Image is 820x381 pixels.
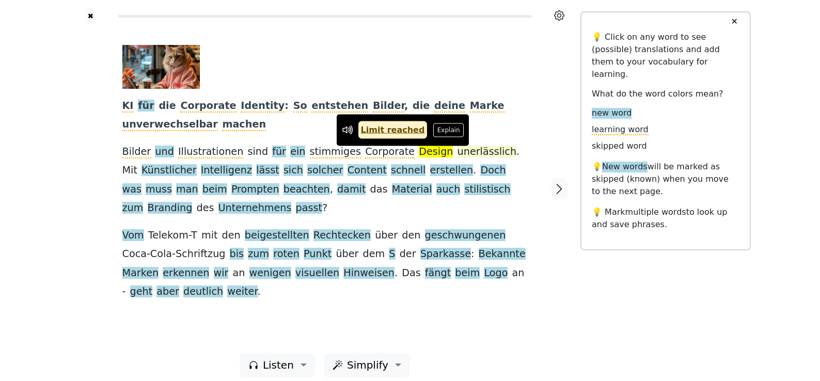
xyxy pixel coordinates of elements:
span: der [400,248,416,261]
span: Künstlicher [141,164,197,177]
span: Corporate [365,146,415,158]
span: Bekannte [479,248,526,261]
span: muss [146,183,172,196]
span: Identity [241,100,285,113]
span: Sparkasse [420,248,471,261]
span: Corporate [180,100,236,113]
span: über [336,248,358,261]
span: Das [402,267,421,280]
span: unerlässlich [458,146,516,158]
button: ✕ [724,12,744,31]
span: über [375,229,398,242]
span: Bilder [373,100,404,113]
span: geschwungenen [425,229,506,242]
button: Listen [240,353,316,377]
span: roten [273,248,299,261]
span: Doch [480,164,506,177]
span: KI [122,100,134,113]
span: damit [337,183,366,196]
span: Material [392,183,432,196]
span: New words [602,162,648,172]
span: beim [455,267,480,280]
span: deine [434,100,465,113]
span: solcher [307,164,343,177]
span: Mit [122,164,137,177]
span: den [222,229,241,242]
span: geht [130,285,153,298]
span: . [395,267,398,280]
span: sich [283,164,303,177]
span: ? [322,202,327,215]
span: dem [363,248,385,261]
span: zum [248,248,269,261]
span: Simplify [347,357,388,373]
span: Listen [263,357,294,373]
span: Content [348,164,387,177]
span: Logo [484,267,508,280]
span: wenigen [249,267,291,280]
span: mit [201,229,218,242]
span: multiple words [625,207,686,217]
span: beim [202,183,227,196]
span: S [389,248,395,261]
span: Coca-Cola-Schriftzug [122,248,226,261]
span: und [155,146,174,158]
span: lässt [256,164,279,177]
button: ✖ [86,8,95,24]
span: Prompten [231,183,279,196]
span: den [402,229,420,242]
span: bis [230,248,244,261]
span: zum [122,202,144,215]
span: Design [419,146,453,158]
span: Marken [122,267,159,280]
span: . [473,164,476,177]
span: - [122,285,126,298]
span: stilistisch [464,183,510,196]
span: . [258,285,261,298]
span: die [413,100,430,113]
a: Limit reached [358,121,428,139]
span: Bilder [122,146,151,158]
span: . [516,146,519,158]
span: für [138,100,154,113]
span: für [272,146,286,158]
span: Unternehmens [218,202,292,215]
span: Rechtecken [313,229,371,242]
span: skipped word [592,141,647,152]
span: ein [290,146,305,158]
span: visuellen [295,267,339,280]
span: erkennen [163,267,209,280]
span: new word [592,108,632,119]
span: beachten [283,183,330,196]
span: das [370,183,388,196]
span: learning word [592,124,649,135]
span: auch [436,183,461,196]
span: passt [296,202,322,215]
span: , [330,183,333,196]
span: unverwechselbar [122,118,218,131]
span: sind [247,146,268,158]
span: stimmiges [310,146,361,158]
img: 1b3605ce7beb-e1756892801989.png [122,45,200,89]
span: : [471,248,474,261]
span: machen [222,118,266,131]
p: 💡 Mark to look up and save phrases. [592,206,739,231]
span: Marke [470,100,504,113]
span: Intelligenz [201,164,252,177]
span: man [176,183,198,196]
span: erstellen [430,164,474,177]
span: deutlich [183,285,223,298]
span: an [512,267,525,280]
p: 💡 Click on any word to see (possible) translations and add them to your vocabulary for learning. [592,31,739,81]
span: fängt [425,267,451,280]
span: die [159,100,176,113]
p: 💡 will be marked as skipped (known) when you move to the next page. [592,161,739,198]
span: Punkt [304,248,332,261]
span: Illustrationen [178,146,243,158]
span: an [233,267,245,280]
span: , [404,100,408,113]
button: Explain [433,123,464,137]
span: So [293,100,307,113]
span: was [122,183,141,196]
span: aber [156,285,179,298]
